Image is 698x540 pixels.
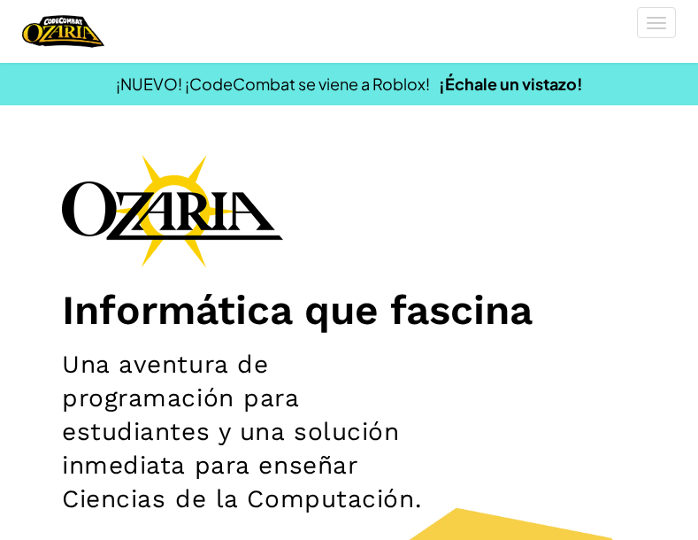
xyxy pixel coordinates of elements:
[62,348,447,516] h2: Una aventura de programación para estudiantes y una solución inmediata para enseñar Ciencias de l...
[22,13,104,50] img: Home
[116,73,430,94] span: ¡NUEVO! ¡CodeCombat se viene a Roblox!
[439,73,583,94] a: ¡Échale un vistazo!
[22,13,104,50] a: Ozaria by CodeCombat logo
[62,154,283,267] img: Ozaria branding logo
[62,285,636,335] h1: Informática que fascina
